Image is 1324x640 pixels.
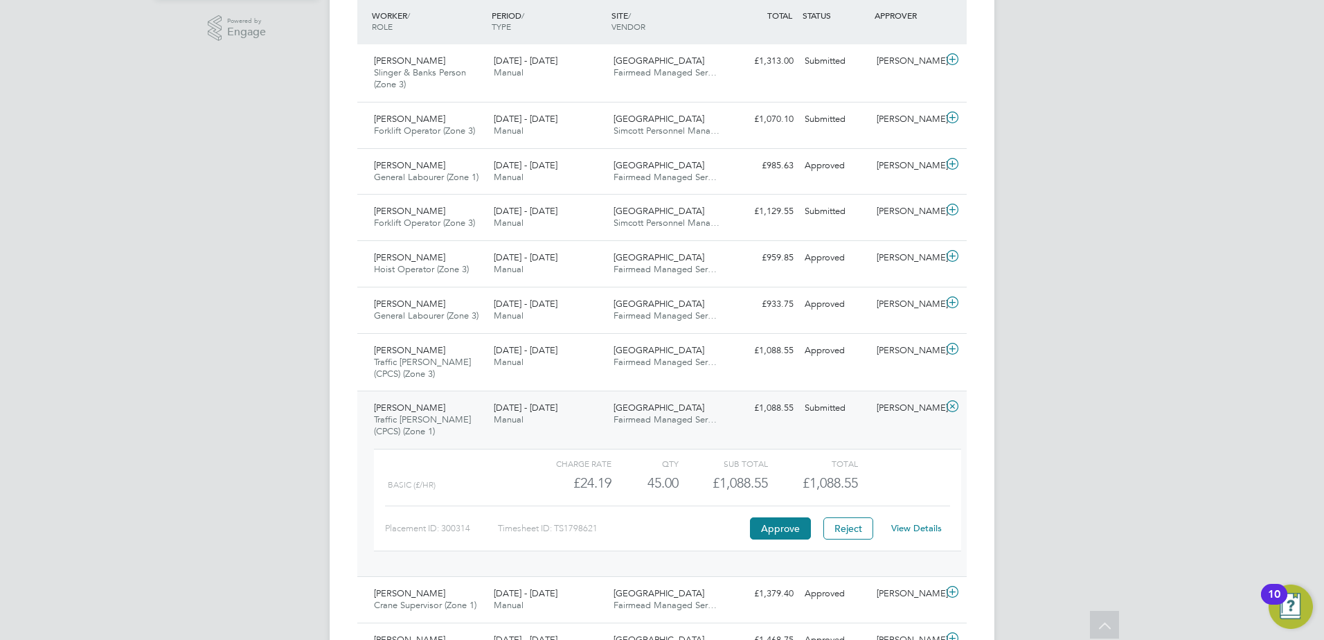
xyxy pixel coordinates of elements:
div: £24.19 [522,472,611,495]
span: [GEOGRAPHIC_DATA] [614,113,704,125]
span: Engage [227,26,266,38]
div: APPROVER [871,3,943,28]
span: [GEOGRAPHIC_DATA] [614,251,704,263]
span: [DATE] - [DATE] [494,55,557,66]
span: [GEOGRAPHIC_DATA] [614,402,704,414]
a: Powered byEngage [208,15,267,42]
span: Manual [494,171,524,183]
span: TYPE [492,21,511,32]
span: Fairmead Managed Ser… [614,356,717,368]
div: 10 [1268,594,1280,612]
span: Simcott Personnel Mana… [614,217,719,229]
div: £1,088.55 [679,472,768,495]
span: Simcott Personnel Mana… [614,125,719,136]
span: Manual [494,125,524,136]
span: TOTAL [767,10,792,21]
span: Manual [494,66,524,78]
div: [PERSON_NAME] [871,293,943,316]
div: STATUS [799,3,871,28]
span: Manual [494,599,524,611]
span: [DATE] - [DATE] [494,587,557,599]
button: Approve [750,517,811,540]
div: £933.75 [727,293,799,316]
span: [GEOGRAPHIC_DATA] [614,159,704,171]
span: [PERSON_NAME] [374,298,445,310]
span: / [521,10,524,21]
span: / [628,10,631,21]
button: Reject [823,517,873,540]
span: [DATE] - [DATE] [494,402,557,414]
span: Manual [494,356,524,368]
div: £985.63 [727,154,799,177]
div: Sub Total [679,455,768,472]
div: £1,129.55 [727,200,799,223]
div: [PERSON_NAME] [871,200,943,223]
span: Fairmead Managed Ser… [614,414,717,425]
div: Charge rate [522,455,611,472]
div: Approved [799,293,871,316]
span: [PERSON_NAME] [374,587,445,599]
div: 45.00 [611,472,679,495]
div: WORKER [368,3,488,39]
div: £1,379.40 [727,583,799,605]
span: Forklift Operator (Zone 3) [374,125,475,136]
span: [PERSON_NAME] [374,159,445,171]
span: Fairmead Managed Ser… [614,171,717,183]
span: [GEOGRAPHIC_DATA] [614,55,704,66]
span: Crane Supervisor (Zone 1) [374,599,476,611]
span: Hoist Operator (Zone 3) [374,263,469,275]
div: [PERSON_NAME] [871,108,943,131]
div: £959.85 [727,247,799,269]
span: ROLE [372,21,393,32]
span: Slinger & Banks Person (Zone 3) [374,66,466,90]
span: Manual [494,263,524,275]
div: QTY [611,455,679,472]
div: Approved [799,339,871,362]
span: VENDOR [611,21,645,32]
div: Submitted [799,50,871,73]
div: SITE [608,3,728,39]
span: [GEOGRAPHIC_DATA] [614,344,704,356]
span: Fairmead Managed Ser… [614,66,717,78]
span: Manual [494,310,524,321]
a: View Details [891,522,942,534]
div: £1,088.55 [727,339,799,362]
div: [PERSON_NAME] [871,50,943,73]
span: [DATE] - [DATE] [494,159,557,171]
div: Timesheet ID: TS1798621 [498,517,746,540]
span: Basic (£/HR) [388,480,436,490]
div: £1,088.55 [727,397,799,420]
div: [PERSON_NAME] [871,339,943,362]
div: Approved [799,154,871,177]
span: Fairmead Managed Ser… [614,263,717,275]
div: £1,070.10 [727,108,799,131]
div: Total [768,455,857,472]
span: [DATE] - [DATE] [494,298,557,310]
span: [DATE] - [DATE] [494,344,557,356]
div: Approved [799,583,871,605]
div: PERIOD [488,3,608,39]
div: [PERSON_NAME] [871,583,943,605]
span: [PERSON_NAME] [374,251,445,263]
div: Submitted [799,108,871,131]
span: Fairmead Managed Ser… [614,599,717,611]
span: Traffic [PERSON_NAME] (CPCS) (Zone 1) [374,414,471,437]
span: [GEOGRAPHIC_DATA] [614,298,704,310]
span: Fairmead Managed Ser… [614,310,717,321]
span: / [407,10,410,21]
span: £1,088.55 [803,474,858,491]
span: [PERSON_NAME] [374,205,445,217]
span: General Labourer (Zone 1) [374,171,478,183]
span: [DATE] - [DATE] [494,113,557,125]
span: [DATE] - [DATE] [494,205,557,217]
div: Approved [799,247,871,269]
span: [DATE] - [DATE] [494,251,557,263]
div: Submitted [799,397,871,420]
span: [PERSON_NAME] [374,55,445,66]
div: Placement ID: 300314 [385,517,498,540]
div: [PERSON_NAME] [871,247,943,269]
button: Open Resource Center, 10 new notifications [1269,585,1313,629]
span: [PERSON_NAME] [374,344,445,356]
span: Powered by [227,15,266,27]
span: Manual [494,217,524,229]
